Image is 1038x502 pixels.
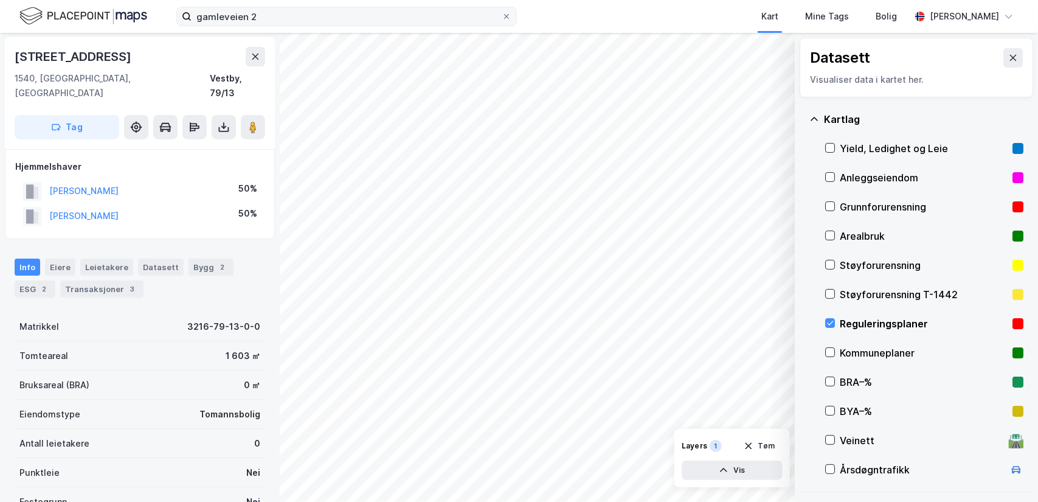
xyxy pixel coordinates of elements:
div: Datasett [810,48,870,68]
div: Transaksjoner [60,281,144,298]
button: Tag [15,115,119,139]
div: Årsdøgntrafikk [840,462,1004,477]
div: 2 [216,261,229,273]
div: Tomteareal [19,349,68,363]
div: Vestby, 79/13 [210,71,265,100]
div: 50% [238,206,257,221]
div: ESG [15,281,55,298]
div: Punktleie [19,465,60,480]
input: Søk på adresse, matrikkel, gårdeiere, leietakere eller personer [192,7,502,26]
div: Matrikkel [19,319,59,334]
div: 1 603 ㎡ [226,349,260,363]
div: Bygg [189,259,234,276]
div: Støyforurensning T-1442 [840,287,1008,302]
div: Grunnforurensning [840,200,1008,214]
div: 50% [238,181,257,196]
div: BRA–% [840,375,1008,389]
div: Bruksareal (BRA) [19,378,89,392]
div: [PERSON_NAME] [930,9,999,24]
div: BYA–% [840,404,1008,419]
div: Visualiser data i kartet her. [810,72,1023,87]
div: 2 [38,283,50,295]
div: 1540, [GEOGRAPHIC_DATA], [GEOGRAPHIC_DATA] [15,71,210,100]
div: Mine Tags [805,9,849,24]
div: Antall leietakere [19,436,89,451]
div: 0 ㎡ [244,378,260,392]
div: 0 [254,436,260,451]
div: Nei [246,465,260,480]
div: 1 [710,440,722,452]
div: Leietakere [80,259,133,276]
div: Bolig [876,9,897,24]
button: Tøm [736,436,783,456]
div: Kart [761,9,778,24]
div: Reguleringsplaner [840,316,1008,331]
img: logo.f888ab2527a4732fd821a326f86c7f29.svg [19,5,147,27]
div: Yield, Ledighet og Leie [840,141,1008,156]
div: Hjemmelshaver [15,159,265,174]
div: Layers [682,441,707,451]
button: Vis [682,461,783,480]
div: Anleggseiendom [840,170,1008,185]
div: Eiendomstype [19,407,80,422]
div: Kartlag [824,112,1023,127]
iframe: Chat Widget [977,444,1038,502]
div: [STREET_ADDRESS] [15,47,134,66]
div: Tomannsbolig [199,407,260,422]
div: Støyforurensning [840,258,1008,273]
div: Eiere [45,259,75,276]
div: Datasett [138,259,184,276]
div: 🛣️ [1008,433,1025,448]
div: Arealbruk [840,229,1008,243]
div: Kommuneplaner [840,346,1008,360]
div: Kontrollprogram for chat [977,444,1038,502]
div: 3 [126,283,139,295]
div: Info [15,259,40,276]
div: 3216-79-13-0-0 [187,319,260,334]
div: Veinett [840,433,1004,448]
